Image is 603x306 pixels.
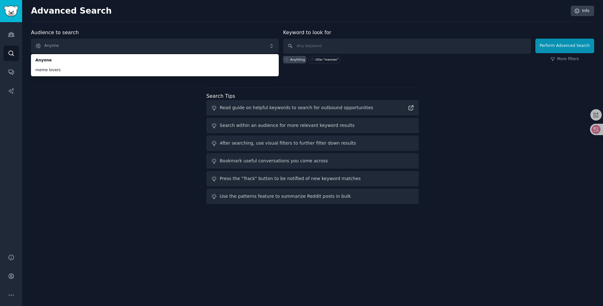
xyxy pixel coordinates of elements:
[206,93,235,99] label: Search Tips
[4,6,18,17] img: GummySearch logo
[535,39,594,53] button: Perform Advanced Search
[220,122,355,129] div: Search within an audience for more relevant keyword results
[290,57,305,62] div: Anything
[283,39,531,54] input: Any keyword
[220,104,373,111] div: Read guide on helpful keywords to search for outbound opportunities
[315,57,338,62] div: title:"memes"
[35,67,274,73] span: meme lovers
[220,193,351,200] div: Use the patterns feature to summarize Reddit posts in bulk
[220,175,361,182] div: Press the "Track" button to be notified of new keyword matches
[551,56,579,62] a: More filters
[220,158,328,164] div: Bookmark useful conversations you come across
[35,58,274,63] span: Anyone
[31,54,279,76] ul: Anyone
[31,39,279,53] button: Anyone
[31,6,567,16] h2: Advanced Search
[220,140,356,147] div: After searching, use visual filters to further filter down results
[571,6,594,16] a: Info
[283,29,332,35] label: Keyword to look for
[31,29,79,35] label: Audience to search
